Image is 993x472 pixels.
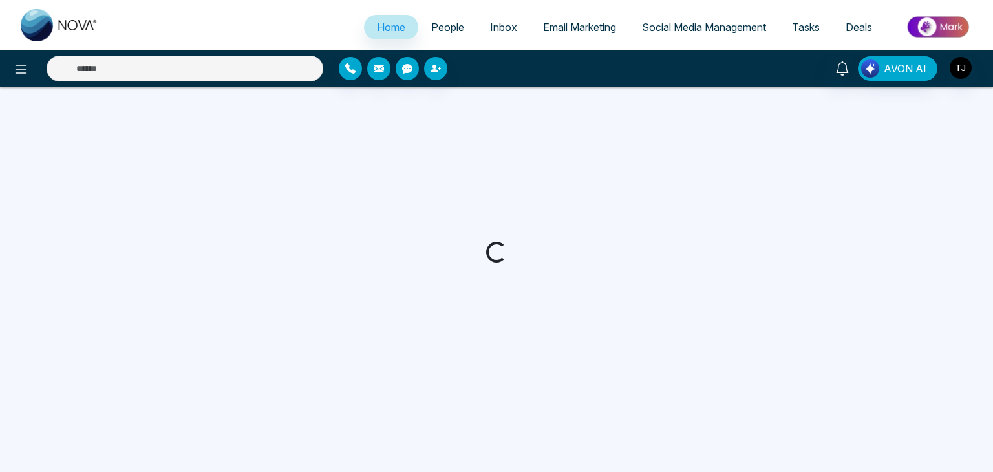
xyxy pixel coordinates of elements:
span: Tasks [792,21,820,34]
img: Lead Flow [861,59,879,78]
a: Tasks [779,15,833,39]
a: Email Marketing [530,15,629,39]
a: Home [364,15,418,39]
img: User Avatar [950,57,972,79]
span: AVON AI [884,61,926,76]
span: Inbox [490,21,517,34]
img: Nova CRM Logo [21,9,98,41]
span: Home [377,21,405,34]
button: AVON AI [858,56,937,81]
a: People [418,15,477,39]
span: Deals [846,21,872,34]
a: Inbox [477,15,530,39]
img: Market-place.gif [892,12,985,41]
a: Social Media Management [629,15,779,39]
a: Deals [833,15,885,39]
span: Social Media Management [642,21,766,34]
span: Email Marketing [543,21,616,34]
span: People [431,21,464,34]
